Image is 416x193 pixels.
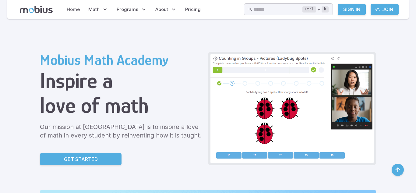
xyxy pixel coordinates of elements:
[302,6,329,13] div: +
[64,155,98,163] p: Get Started
[40,153,122,165] a: Get Started
[40,52,203,68] h2: Mobius Math Academy
[65,2,82,16] a: Home
[40,93,203,118] h1: love of math
[371,4,399,15] a: Join
[302,6,316,13] kbd: Ctrl
[210,54,374,163] img: Grade 2 Class
[338,4,366,15] a: Sign In
[322,6,329,13] kbd: k
[183,2,203,16] a: Pricing
[88,6,100,13] span: Math
[117,6,138,13] span: Programs
[40,68,203,93] h1: Inspire a
[40,123,203,140] p: Our mission at [GEOGRAPHIC_DATA] is to inspire a love of math in every student by reinventing how...
[155,6,168,13] span: About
